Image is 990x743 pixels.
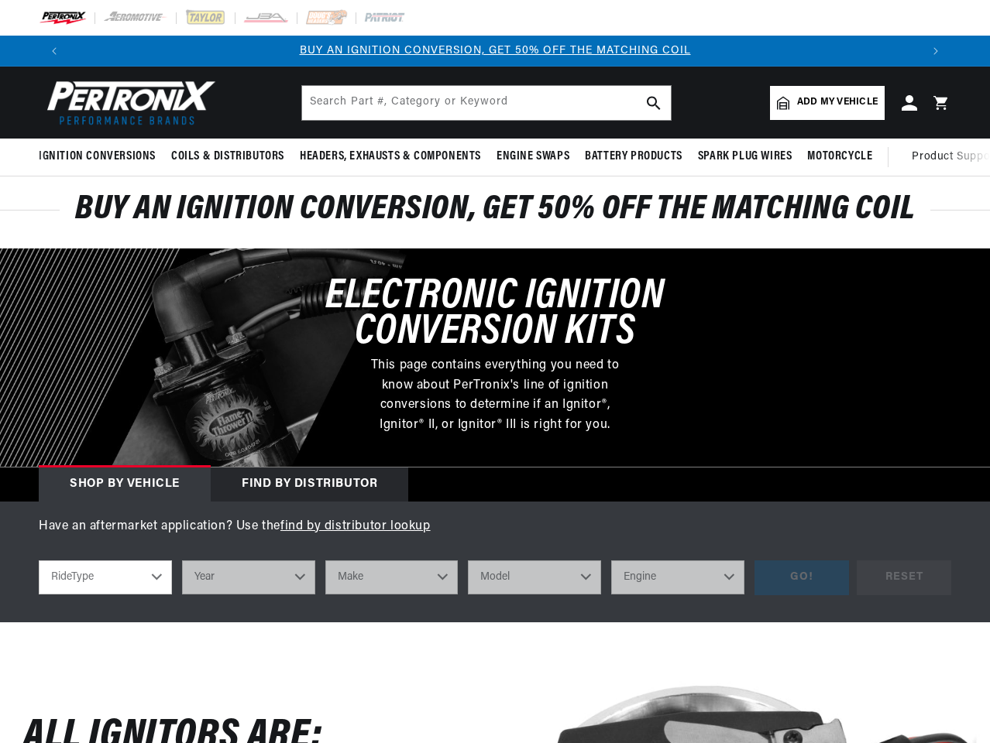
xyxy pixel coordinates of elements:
button: search button [637,86,671,120]
span: Ignition Conversions [39,149,156,165]
span: Battery Products [585,149,682,165]
div: Announcement [70,43,920,60]
summary: Coils & Distributors [163,139,292,175]
button: Translation missing: en.sections.announcements.next_announcement [920,36,951,67]
span: Motorcycle [807,149,872,165]
div: Shop by vehicle [39,467,211,502]
summary: Motorcycle [799,139,880,175]
div: 1 of 3 [70,43,920,60]
a: find by distributor lookup [280,520,431,532]
span: Add my vehicle [797,95,878,110]
span: Spark Plug Wires [698,149,792,165]
input: Search Part #, Category or Keyword [302,86,671,120]
summary: Ignition Conversions [39,139,163,175]
select: RideType [39,560,172,594]
span: Headers, Exhausts & Components [300,149,481,165]
summary: Battery Products [577,139,690,175]
span: Coils & Distributors [171,149,284,165]
button: Translation missing: en.sections.announcements.previous_announcement [39,36,70,67]
a: BUY AN IGNITION CONVERSION, GET 50% OFF THE MATCHING COIL [300,45,691,56]
div: Find by Distributor [211,467,408,502]
span: Engine Swaps [497,149,569,165]
summary: Spark Plug Wires [690,139,800,175]
a: Add my vehicle [770,86,885,120]
h3: Electronic Ignition Conversion Kits [263,279,727,352]
summary: Headers, Exhausts & Components [292,139,489,175]
select: Make [325,560,459,594]
p: This page contains everything you need to know about PerTronix's line of ignition conversions to ... [359,356,631,435]
select: Year [182,560,315,594]
p: Have an aftermarket application? Use the [39,517,951,537]
summary: Engine Swaps [489,139,577,175]
select: Engine [611,560,744,594]
img: Pertronix [39,76,217,129]
select: Model [468,560,601,594]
